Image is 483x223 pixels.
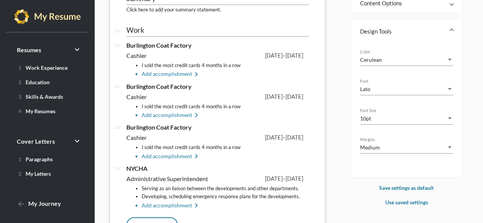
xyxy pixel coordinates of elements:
[142,61,309,69] li: I sold the most credit cards 4 months in a row
[14,9,81,24] img: my-resume-light.png
[113,164,122,173] i: drag_handle
[360,56,382,63] span: Cerulean
[351,19,462,43] mat-expansion-panel-header: Design Tools
[113,26,123,36] i: drag_handle
[18,170,21,177] span: 2
[9,61,86,74] a: 1Work Experience
[360,143,453,151] mat-select: Margins
[265,93,283,100] span: [DATE]
[17,46,41,53] span: Resumes
[360,56,453,64] mat-select: Color
[15,93,63,100] span: Skills & Awards
[283,134,286,141] span: –
[142,70,309,79] li: Add accomplishment
[283,52,286,59] span: –
[9,167,86,180] a: 2My Letters
[286,93,303,100] span: [DATE]
[15,108,55,114] span: My Resumes
[15,79,50,85] span: Education
[18,64,21,71] span: 1
[360,27,444,35] mat-panel-title: Design Tools
[265,134,283,141] span: [DATE]
[286,52,303,59] span: [DATE]
[286,175,303,182] span: [DATE]
[192,152,201,161] mat-icon: keyboard_arrow_right
[142,193,309,201] li: Developing, scheduling emergency response plans for the developments.
[142,184,309,193] li: Serving as an liaison between the developments and other departments.
[17,138,55,145] span: Cover Letters
[265,175,283,182] span: [DATE]
[18,108,21,114] span: 4
[15,170,51,177] span: My Letters
[351,43,462,178] div: Design Tools
[142,201,309,210] li: Add accomplishment
[9,90,86,103] a: 3Skills & Awards
[192,111,201,120] mat-icon: keyboard_arrow_right
[113,123,122,132] i: drag_handle
[283,93,286,100] span: –
[283,175,286,182] span: –
[360,114,453,122] mat-select: Font Size
[73,136,82,146] i: keyboard_arrow_right
[18,93,21,100] span: 3
[126,124,192,131] span: Burlington Coat Factory
[9,76,86,88] a: 2Education
[360,144,380,151] span: Medium
[142,143,309,151] li: I sold the most credit cards 4 months in a row
[126,175,210,182] span: Administrative Superintendent
[126,93,149,100] span: Cashier
[265,52,283,59] span: [DATE]
[360,86,370,92] span: Lato
[351,198,463,207] p: Use saved settings
[192,70,201,79] mat-icon: keyboard_arrow_right
[17,200,61,207] span: My Journey
[286,134,303,141] span: [DATE]
[360,85,453,93] mat-select: Font
[126,83,192,90] span: Burlington Coat Factory
[9,105,86,117] a: 4My Resumes
[126,165,147,172] span: NYCHA
[192,201,201,210] mat-icon: keyboard_arrow_right
[17,200,26,209] mat-icon: arrow_back
[113,82,122,91] i: drag_handle
[73,45,82,54] i: keyboard_arrow_right
[126,134,149,141] span: Cashier
[126,52,149,59] span: Cashier
[9,195,86,213] a: My Journey
[18,79,21,85] span: 2
[113,41,122,50] i: drag_handle
[15,156,53,162] span: Paragraphs
[126,42,192,49] span: Burlington Coat Factory
[9,153,86,165] a: 1Paragraphs
[351,183,463,193] p: Save settings as default
[142,103,309,111] li: I sold the most credit cards 4 months in a row
[15,64,68,71] span: Work Experience
[142,111,309,120] li: Add accomplishment
[360,115,371,122] span: 10pt
[142,152,309,161] li: Add accomplishment
[18,156,21,162] span: 1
